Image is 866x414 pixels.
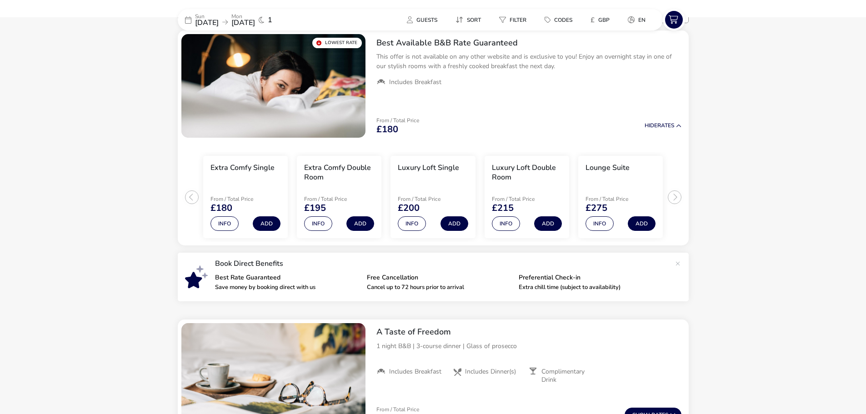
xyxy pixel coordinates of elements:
swiper-slide: 3 / 5 [386,152,480,242]
h3: Lounge Suite [586,163,630,173]
span: Codes [554,16,572,24]
p: From / Total Price [492,196,556,202]
p: 1 night B&B | 3-course dinner | Glass of prosecco [376,341,681,351]
p: From / Total Price [376,118,419,123]
span: GBP [598,16,610,24]
span: Complimentary Drink [541,368,598,384]
span: £180 [210,204,232,213]
span: en [638,16,646,24]
p: Sun [195,14,219,19]
span: £275 [586,204,607,213]
p: From / Total Price [210,196,275,202]
span: £200 [398,204,420,213]
h3: Extra Comfy Single [210,163,275,173]
naf-pibe-menu-bar-item: £GBP [583,13,621,26]
swiper-slide: 4 / 5 [480,152,574,242]
span: £195 [304,204,326,213]
span: Sort [467,16,481,24]
button: Add [441,216,468,231]
button: Sort [448,13,488,26]
p: Save money by booking direct with us [215,284,360,290]
p: Best Rate Guaranteed [215,274,360,281]
button: £GBP [583,13,617,26]
button: en [621,13,653,26]
h2: Best Available B&B Rate Guaranteed [376,38,681,48]
span: [DATE] [195,18,219,28]
span: [DATE] [231,18,255,28]
span: Filter [510,16,526,24]
h3: Luxury Loft Single [398,163,459,173]
span: Guests [416,16,437,24]
p: Preferential Check-in [519,274,663,281]
swiper-slide: 1 / 5 [199,152,292,242]
p: From / Total Price [304,196,369,202]
span: Includes Breakfast [389,78,441,86]
h3: Luxury Loft Double Room [492,163,562,182]
button: Add [628,216,656,231]
span: 1 [268,16,272,24]
button: Codes [537,13,580,26]
p: Cancel up to 72 hours prior to arrival [367,284,511,290]
swiper-slide: 1 / 1 [181,34,365,138]
button: Add [534,216,562,231]
button: Info [398,216,426,231]
h2: A Taste of Freedom [376,327,681,337]
p: From / Total Price [398,196,462,202]
span: Hide [645,122,657,129]
button: Add [253,216,280,231]
button: Info [492,216,520,231]
p: Extra chill time (subject to availability) [519,284,663,290]
span: £180 [376,125,398,134]
naf-pibe-menu-bar-item: Filter [492,13,537,26]
naf-pibe-menu-bar-item: en [621,13,656,26]
naf-pibe-menu-bar-item: Guests [400,13,448,26]
button: Info [586,216,614,231]
i: £ [591,15,595,25]
p: From / Total Price [376,407,419,412]
button: Guests [400,13,445,26]
swiper-slide: 5 / 5 [574,152,667,242]
div: Sun[DATE]Mon[DATE]1 [178,9,314,30]
p: This offer is not available on any other website and is exclusive to you! Enjoy an overnight stay... [376,52,681,71]
p: Free Cancellation [367,274,511,281]
span: Includes Dinner(s) [465,368,516,376]
button: Info [304,216,332,231]
naf-pibe-menu-bar-item: Codes [537,13,583,26]
div: A Taste of Freedom1 night B&B | 3-course dinner | Glass of proseccoIncludes BreakfastIncludes Din... [369,319,689,391]
button: HideRates [645,123,681,129]
p: Mon [231,14,255,19]
button: Info [210,216,239,231]
span: £215 [492,204,514,213]
p: From / Total Price [586,196,650,202]
p: Book Direct Benefits [215,260,671,267]
naf-pibe-menu-bar-item: Sort [448,13,492,26]
div: Best Available B&B Rate GuaranteedThis offer is not available on any other website and is exclusi... [369,30,689,94]
button: Add [346,216,374,231]
h3: Extra Comfy Double Room [304,163,374,182]
div: Lowest Rate [312,38,362,48]
span: Includes Breakfast [389,368,441,376]
swiper-slide: 2 / 5 [292,152,386,242]
button: Filter [492,13,534,26]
